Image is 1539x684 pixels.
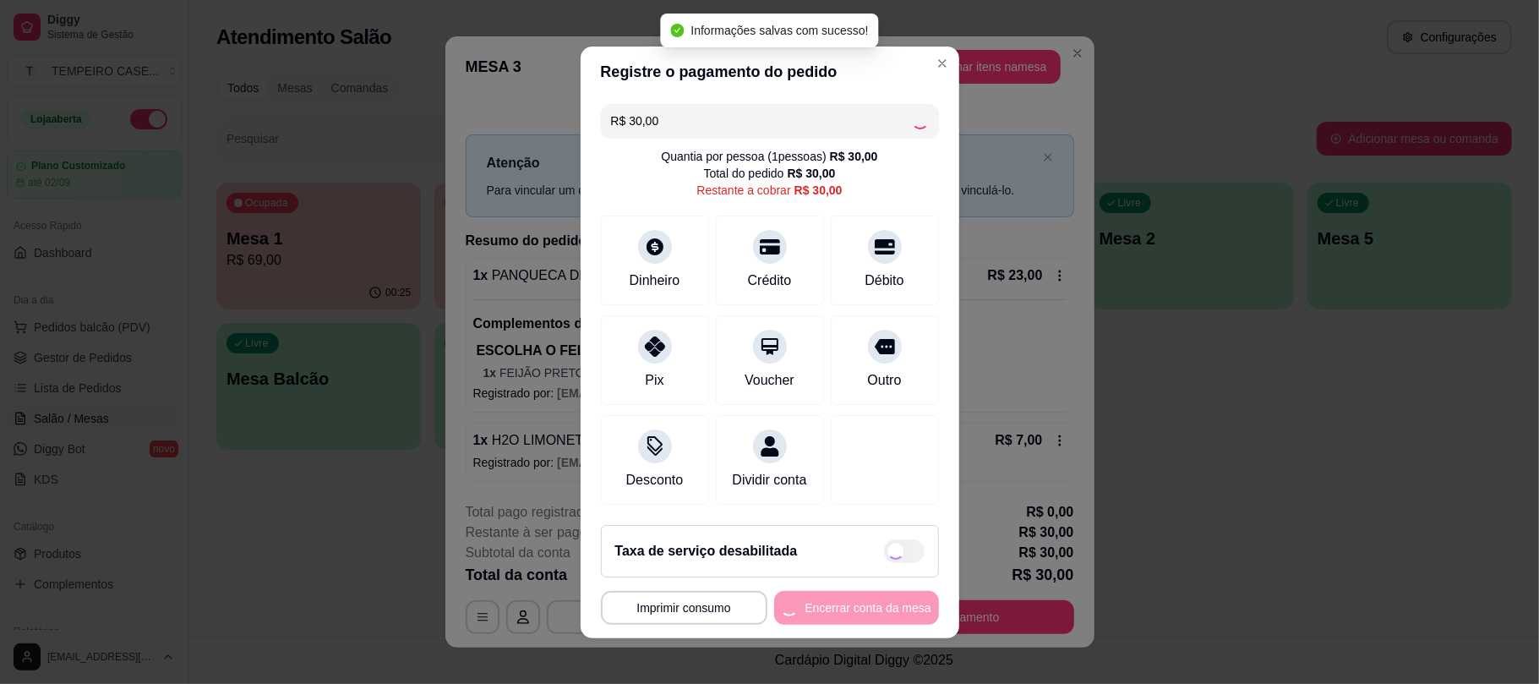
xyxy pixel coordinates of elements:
[581,47,959,97] header: Registre o pagamento do pedido
[830,148,878,165] div: R$ 30,00
[745,370,794,391] div: Voucher
[661,148,877,165] div: Quantia por pessoa ( 1 pessoas)
[704,165,836,182] div: Total do pedido
[630,271,680,291] div: Dinheiro
[748,271,792,291] div: Crédito
[696,182,842,199] div: Restante a cobrar
[615,541,798,561] h2: Taxa de serviço desabilitada
[690,24,868,37] span: Informações salvas com sucesso!
[865,271,903,291] div: Débito
[867,370,901,391] div: Outro
[670,24,684,37] span: check-circle
[645,370,663,391] div: Pix
[788,165,836,182] div: R$ 30,00
[601,591,767,625] button: Imprimir consumo
[732,470,806,490] div: Dividir conta
[794,182,843,199] div: R$ 30,00
[912,112,929,129] div: Loading
[611,104,912,138] input: Ex.: hambúrguer de cordeiro
[626,470,684,490] div: Desconto
[929,50,956,77] button: Close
